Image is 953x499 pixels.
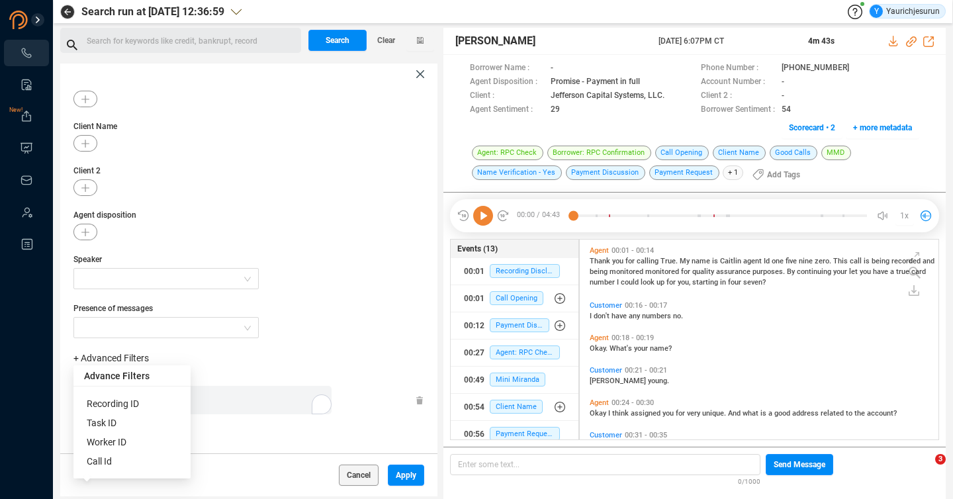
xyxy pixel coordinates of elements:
span: recorded [891,257,923,265]
span: Agent [590,246,609,255]
li: Interactions [4,40,49,66]
button: Send Message [766,454,833,475]
span: think [612,409,631,418]
span: New! [9,97,23,123]
span: one [772,257,786,265]
button: Scorecard • 2 [782,117,842,138]
span: Phone Number : [701,62,775,75]
span: Presence of messages [73,302,259,314]
span: 3 [935,454,946,465]
span: being [590,267,610,276]
span: and [923,257,934,265]
span: number [590,278,617,287]
span: no. [673,312,683,320]
span: [DATE] 6:07PM CT [658,35,792,47]
span: 0/1000 [738,475,760,486]
span: Y [874,5,879,18]
span: Search [326,30,349,51]
span: Payment Request [490,427,560,441]
span: monitored [645,267,681,276]
div: 00:01 [464,288,484,309]
span: good [774,409,792,418]
button: 1x [895,206,914,225]
div: 00:01 [464,261,484,282]
span: is [760,409,768,418]
button: + more metadata [846,117,919,138]
span: My [680,257,692,265]
span: to [846,409,854,418]
div: Yaurichjesurun [870,5,940,18]
span: Customer [590,301,622,310]
button: 00:27Agent: RPC Check [451,340,578,366]
span: Promise - Payment in full [551,75,640,89]
div: 00:27 [464,342,484,363]
span: Client Name [713,146,766,160]
span: 00:31 - 00:35 [622,431,670,439]
span: Client Name [73,120,424,132]
span: 4m 43s [808,36,835,46]
span: Recording ID [87,398,139,409]
span: zero. [815,257,833,265]
span: This [833,257,850,265]
span: Id [764,257,772,265]
span: MMD [821,146,851,160]
span: Worker ID [87,437,126,447]
div: 00:12 [464,315,484,336]
span: - [782,89,784,103]
span: + more metadata [853,117,912,138]
span: - [782,75,784,89]
span: for [681,267,692,276]
span: True. [660,257,680,265]
span: 00:21 - 00:21 [622,366,670,375]
span: agent [743,257,764,265]
span: any [629,312,642,320]
span: assurance [716,267,752,276]
span: - [551,62,553,75]
span: for [625,257,637,265]
span: four [728,278,743,287]
button: 00:56Payment Request [451,421,578,447]
span: young. [648,377,669,385]
span: Jefferson Capital Systems, LLC. [551,89,664,103]
span: Task ID [87,418,116,428]
span: Payment Discussion [566,165,645,180]
span: 00:01 - 00:14 [609,246,657,255]
span: up [657,278,666,287]
span: card [911,267,926,276]
span: Borrower: RPC Confirmation [547,146,651,160]
span: purposes. [752,267,787,276]
span: unique. [702,409,728,418]
span: Send Message [774,454,825,475]
span: Agent Disposition : [470,75,544,89]
span: Caitlin [720,257,743,265]
span: account? [867,409,897,418]
span: What's [610,344,634,353]
button: 00:01Recording Disclosure [451,258,578,285]
span: Call Opening [490,291,543,305]
span: Borrower Name : [470,62,544,75]
span: quality [692,267,716,276]
span: Payment Discussion [490,318,549,332]
iframe: Intercom live chat [908,454,940,486]
span: Okay. [590,344,610,353]
button: 00:54Client Name [451,394,578,420]
span: let [849,267,860,276]
a: New! [20,110,33,123]
li: Smart Reports [4,71,49,98]
span: in [720,278,728,287]
span: 1x [900,205,909,226]
span: Customer [590,431,622,439]
span: Agent disposition [73,209,424,221]
span: you [860,267,873,276]
span: you [662,409,676,418]
span: 54 [782,103,791,117]
span: five [786,257,799,265]
li: Exports [4,103,49,130]
span: Mini Miranda [490,373,545,386]
button: 00:01Call Opening [451,285,578,312]
span: Client : [470,89,544,103]
span: Payment Request [649,165,719,180]
div: 00:49 [464,369,484,390]
span: Good Calls [770,146,817,160]
span: being [872,257,891,265]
